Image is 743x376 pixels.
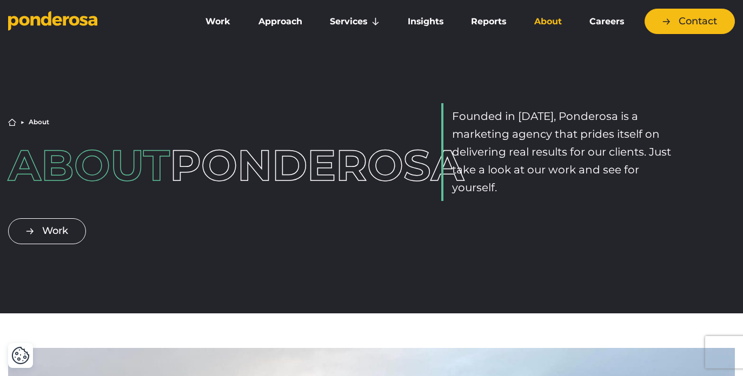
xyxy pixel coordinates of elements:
[8,118,16,126] a: Home
[11,346,30,365] button: Cookie Settings
[452,108,673,197] p: Founded in [DATE], Ponderosa is a marketing agency that prides itself on delivering real results ...
[8,11,178,32] a: Go to homepage
[8,218,86,244] a: Work
[8,139,170,191] span: About
[522,10,574,33] a: About
[460,10,519,33] a: Reports
[11,346,30,365] img: Revisit consent button
[578,10,636,33] a: Careers
[247,10,314,33] a: Approach
[396,10,455,33] a: Insights
[29,119,49,125] li: About
[8,144,302,186] h1: Ponderosa
[645,9,735,34] a: Contact
[194,10,243,33] a: Work
[319,10,392,33] a: Services
[21,119,24,125] li: ▶︎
